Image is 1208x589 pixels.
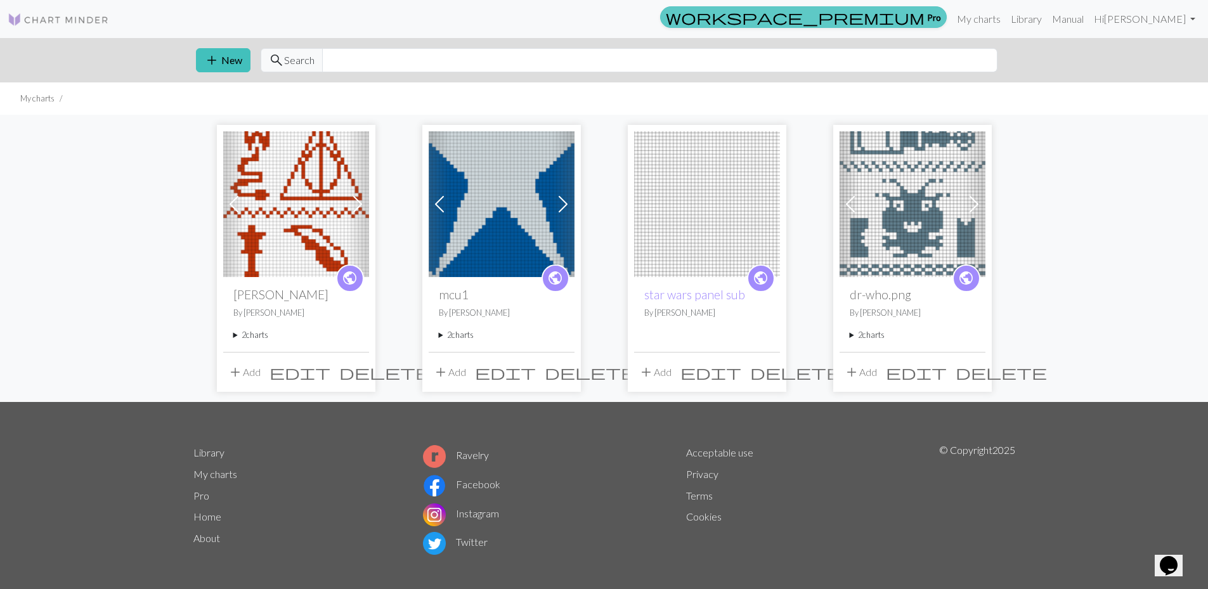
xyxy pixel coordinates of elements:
[747,264,775,292] a: public
[540,360,640,384] button: Delete
[634,360,676,384] button: Add
[1047,6,1089,32] a: Manual
[952,6,1006,32] a: My charts
[956,363,1047,381] span: delete
[666,8,925,26] span: workspace_premium
[439,307,564,319] p: By [PERSON_NAME]
[342,266,358,291] i: public
[542,264,569,292] a: public
[680,363,741,381] span: edit
[233,329,359,341] summary: 2charts
[886,363,947,381] span: edit
[423,532,446,555] img: Twitter logo
[753,266,769,291] i: public
[196,48,250,72] button: New
[881,360,951,384] button: Edit
[270,365,330,380] i: Edit
[840,131,985,277] img: Doctor Who 2
[433,363,448,381] span: add
[339,363,431,381] span: delete
[886,365,947,380] i: Edit
[958,266,974,291] i: public
[193,468,237,480] a: My charts
[686,468,718,480] a: Privacy
[193,532,220,544] a: About
[676,360,746,384] button: Edit
[423,445,446,468] img: Ravelry logo
[686,510,722,522] a: Cookies
[20,93,55,105] li: My charts
[639,363,654,381] span: add
[204,51,219,69] span: add
[336,264,364,292] a: public
[545,363,636,381] span: delete
[233,307,359,319] p: By [PERSON_NAME]
[423,478,500,490] a: Facebook
[423,474,446,497] img: Facebook logo
[265,360,335,384] button: Edit
[335,360,435,384] button: Delete
[680,365,741,380] i: Edit
[223,197,369,209] a: Harry Potter
[1006,6,1047,32] a: Library
[439,329,564,341] summary: 2charts
[952,264,980,292] a: public
[644,287,745,302] a: star wars panel sub
[423,536,488,548] a: Twitter
[223,131,369,277] img: Harry Potter
[660,6,947,28] a: Pro
[686,489,713,502] a: Terms
[634,131,780,277] img: star wars panel sub
[844,363,859,381] span: add
[746,360,846,384] button: Delete
[270,363,330,381] span: edit
[750,363,841,381] span: delete
[1089,6,1200,32] a: Hi[PERSON_NAME]
[634,197,780,209] a: star wars panel sub
[958,268,974,288] span: public
[284,53,315,68] span: Search
[233,287,359,302] h2: [PERSON_NAME]
[644,307,770,319] p: By [PERSON_NAME]
[840,360,881,384] button: Add
[840,197,985,209] a: Doctor Who 2
[223,360,265,384] button: Add
[423,507,499,519] a: Instagram
[193,489,209,502] a: Pro
[939,443,1015,558] p: © Copyright 2025
[342,268,358,288] span: public
[753,268,769,288] span: public
[1155,538,1195,576] iframe: chat widget
[686,446,753,458] a: Acceptable use
[269,51,284,69] span: search
[423,449,489,461] a: Ravelry
[228,363,243,381] span: add
[429,360,471,384] button: Add
[8,12,109,27] img: Logo
[547,268,563,288] span: public
[439,287,564,302] h2: mcu1
[471,360,540,384] button: Edit
[475,363,536,381] span: edit
[429,131,575,277] img: mcu1
[850,307,975,319] p: By [PERSON_NAME]
[951,360,1051,384] button: Delete
[850,287,975,302] h2: dr-who.png
[193,446,224,458] a: Library
[850,329,975,341] summary: 2charts
[423,503,446,526] img: Instagram logo
[193,510,221,522] a: Home
[547,266,563,291] i: public
[475,365,536,380] i: Edit
[429,197,575,209] a: mcu1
